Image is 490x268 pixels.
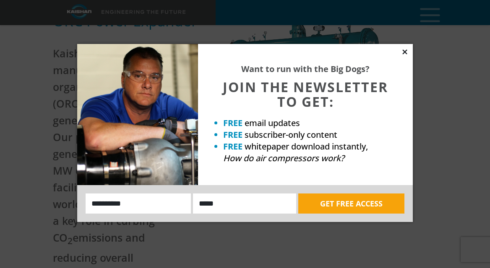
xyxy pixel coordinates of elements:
[245,129,337,140] span: subscriber-only content
[223,78,388,111] span: JOIN THE NEWSLETTER TO GET:
[245,117,300,129] span: email updates
[241,63,370,75] strong: Want to run with the Big Dogs?
[223,152,344,164] em: How do air compressors work?
[193,193,296,214] input: Email
[298,193,404,214] button: GET FREE ACCESS
[245,141,368,152] span: whitepaper download instantly,
[223,129,242,140] strong: FREE
[401,48,409,56] button: Close
[223,141,242,152] strong: FREE
[223,117,242,129] strong: FREE
[86,193,191,214] input: Name:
